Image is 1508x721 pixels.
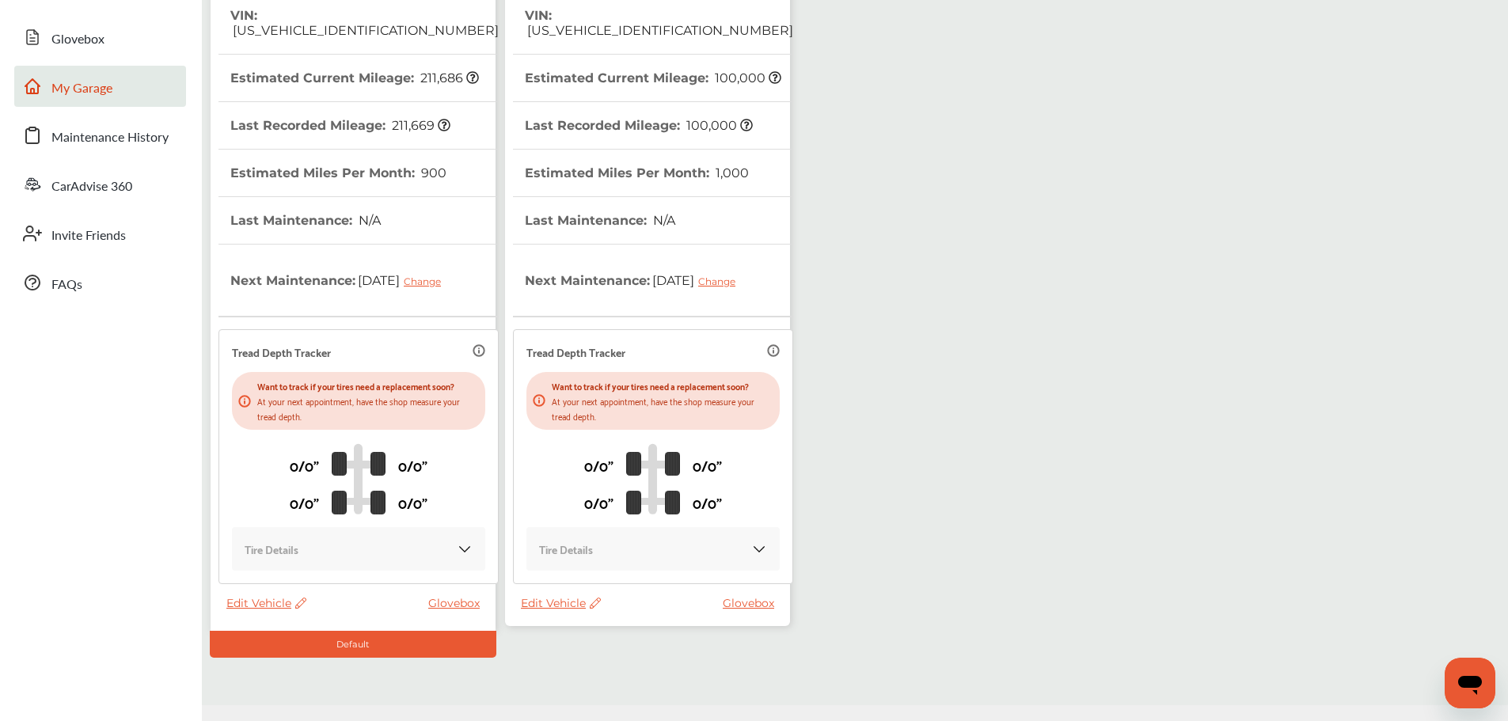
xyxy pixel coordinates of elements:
span: 211,669 [389,118,450,133]
span: 211,686 [418,70,479,85]
th: Estimated Current Mileage : [230,55,479,101]
span: FAQs [51,275,82,295]
p: Tread Depth Tracker [526,343,625,361]
div: Change [404,275,449,287]
span: [DATE] [355,260,453,300]
a: Glovebox [14,17,186,58]
span: Edit Vehicle [521,596,601,610]
span: Maintenance History [51,127,169,148]
p: 0/0" [398,453,427,477]
th: Last Recorded Mileage : [525,102,753,149]
div: Change [698,275,743,287]
p: Tire Details [245,540,298,558]
p: At your next appointment, have the shop measure your tread depth. [257,393,479,423]
span: CarAdvise 360 [51,176,132,197]
span: Invite Friends [51,226,126,246]
span: Edit Vehicle [226,596,306,610]
p: At your next appointment, have the shop measure your tread depth. [552,393,773,423]
a: Glovebox [428,596,488,610]
span: N/A [651,213,675,228]
p: Want to track if your tires need a replacement soon? [552,378,773,393]
span: 900 [419,165,446,180]
span: N/A [356,213,381,228]
th: Estimated Miles Per Month : [230,150,446,196]
th: Estimated Miles Per Month : [525,150,749,196]
p: Tire Details [539,540,593,558]
span: My Garage [51,78,112,99]
a: Glovebox [723,596,782,610]
p: 0/0" [584,490,613,514]
p: 0/0" [290,490,319,514]
p: 0/0" [693,490,722,514]
p: 0/0" [398,490,427,514]
a: My Garage [14,66,186,107]
span: 1,000 [713,165,749,180]
img: KOKaJQAAAABJRU5ErkJggg== [457,541,473,557]
a: CarAdvise 360 [14,164,186,205]
th: Last Maintenance : [525,197,675,244]
a: Maintenance History [14,115,186,156]
img: tire_track_logo.b900bcbc.svg [626,443,680,514]
img: KOKaJQAAAABJRU5ErkJggg== [751,541,767,557]
p: 0/0" [290,453,319,477]
th: Next Maintenance : [230,245,453,316]
p: Want to track if your tires need a replacement soon? [257,378,479,393]
span: 100,000 [712,70,781,85]
div: Default [210,631,496,658]
span: [DATE] [650,260,747,300]
span: Glovebox [51,29,104,50]
th: Last Maintenance : [230,197,381,244]
a: FAQs [14,262,186,303]
p: 0/0" [584,453,613,477]
th: Estimated Current Mileage : [525,55,781,101]
th: Last Recorded Mileage : [230,102,450,149]
p: Tread Depth Tracker [232,343,331,361]
th: Next Maintenance : [525,245,747,316]
a: Invite Friends [14,213,186,254]
p: 0/0" [693,453,722,477]
img: tire_track_logo.b900bcbc.svg [332,443,386,514]
iframe: Button to launch messaging window [1445,658,1495,708]
span: [US_VEHICLE_IDENTIFICATION_NUMBER] [230,23,499,38]
span: [US_VEHICLE_IDENTIFICATION_NUMBER] [525,23,793,38]
span: 100,000 [684,118,753,133]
